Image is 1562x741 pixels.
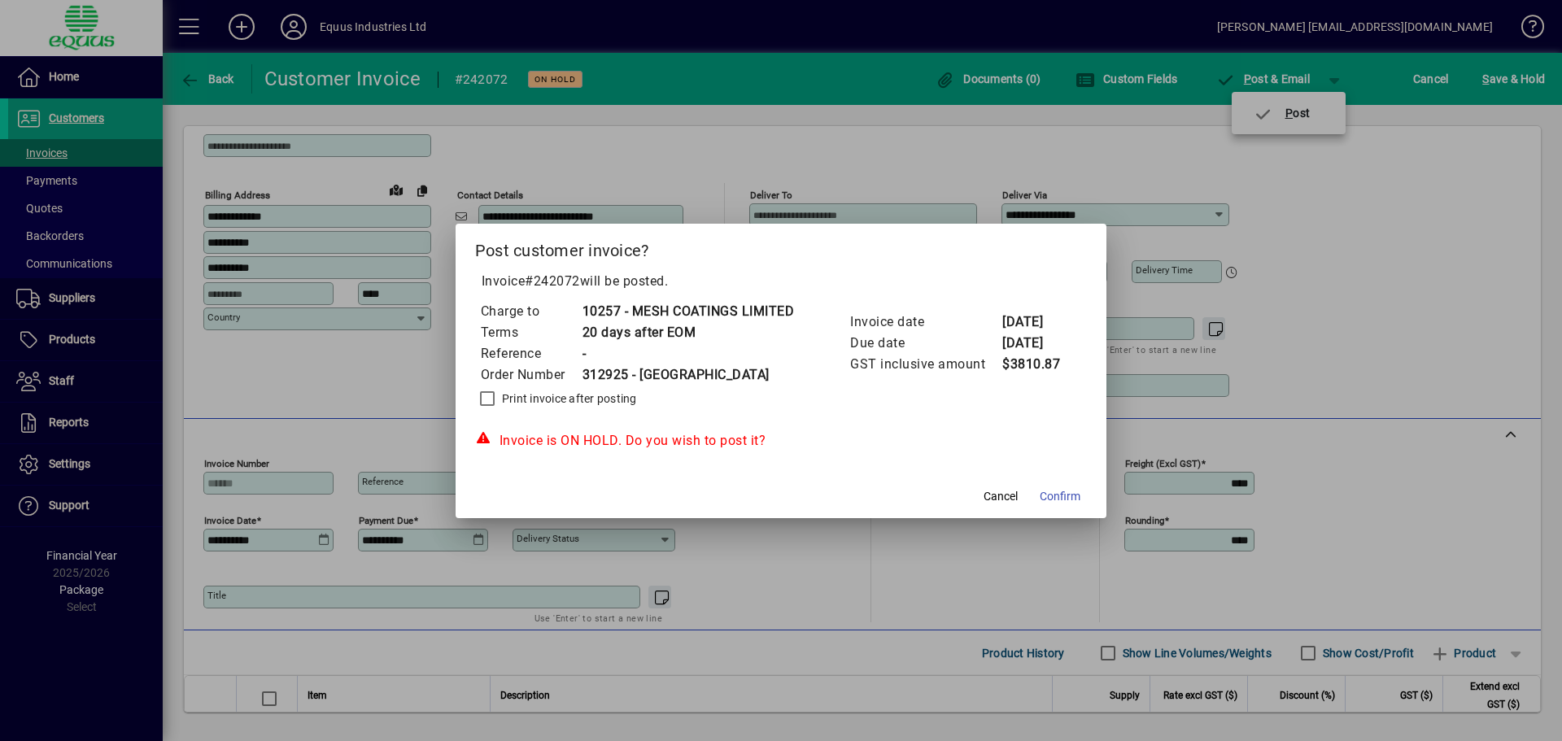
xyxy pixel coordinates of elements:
[849,312,1001,333] td: Invoice date
[984,488,1018,505] span: Cancel
[525,273,580,289] span: #242072
[1001,354,1067,375] td: $3810.87
[480,322,582,343] td: Terms
[582,301,795,322] td: 10257 - MESH COATINGS LIMITED
[499,390,637,407] label: Print invoice after posting
[475,431,1088,451] div: Invoice is ON HOLD. Do you wish to post it?
[849,354,1001,375] td: GST inclusive amount
[975,482,1027,512] button: Cancel
[475,272,1088,291] p: Invoice will be posted .
[1001,333,1067,354] td: [DATE]
[1040,488,1080,505] span: Confirm
[480,364,582,386] td: Order Number
[582,343,795,364] td: -
[1001,312,1067,333] td: [DATE]
[480,301,582,322] td: Charge to
[1033,482,1087,512] button: Confirm
[849,333,1001,354] td: Due date
[582,322,795,343] td: 20 days after EOM
[582,364,795,386] td: 312925 - [GEOGRAPHIC_DATA]
[480,343,582,364] td: Reference
[456,224,1107,271] h2: Post customer invoice?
